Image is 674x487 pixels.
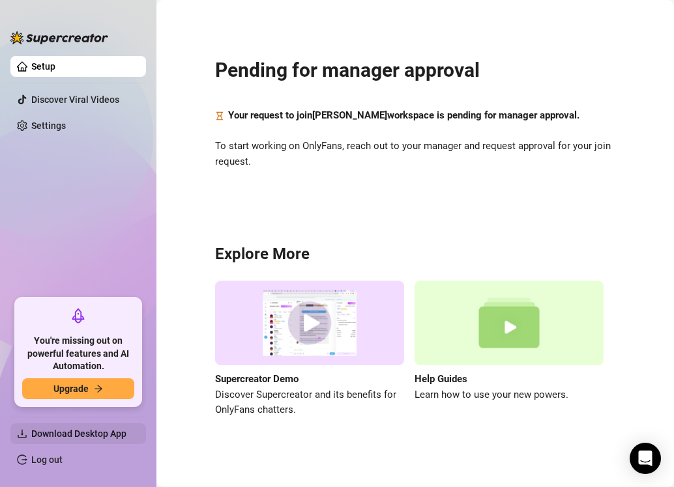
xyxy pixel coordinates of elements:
[215,281,404,366] img: supercreator demo
[70,308,86,324] span: rocket
[215,108,224,124] span: hourglass
[415,373,467,385] strong: Help Guides
[22,378,134,399] button: Upgradearrow-right
[22,335,134,373] span: You're missing out on powerful features and AI Automation.
[215,373,299,385] strong: Supercreator Demo
[215,58,615,83] h2: Pending for manager approval
[415,281,604,366] img: help guides
[415,387,604,403] span: Learn how to use your new powers.
[228,109,579,121] strong: Your request to join [PERSON_NAME] workspace is pending for manager approval.
[31,428,126,439] span: Download Desktop App
[215,387,404,418] span: Discover Supercreator and its benefits for OnlyFans chatters.
[215,139,615,169] span: To start working on OnlyFans, reach out to your manager and request approval for your join request.
[31,94,119,105] a: Discover Viral Videos
[31,120,66,131] a: Settings
[53,383,89,394] span: Upgrade
[10,31,108,44] img: logo-BBDzfeDw.svg
[215,281,404,418] a: Supercreator DemoDiscover Supercreator and its benefits for OnlyFans chatters.
[31,454,63,465] a: Log out
[17,428,27,439] span: download
[94,384,103,393] span: arrow-right
[415,281,604,418] a: Help GuidesLearn how to use your new powers.
[31,61,55,72] a: Setup
[630,443,661,474] div: Open Intercom Messenger
[215,244,615,265] h3: Explore More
